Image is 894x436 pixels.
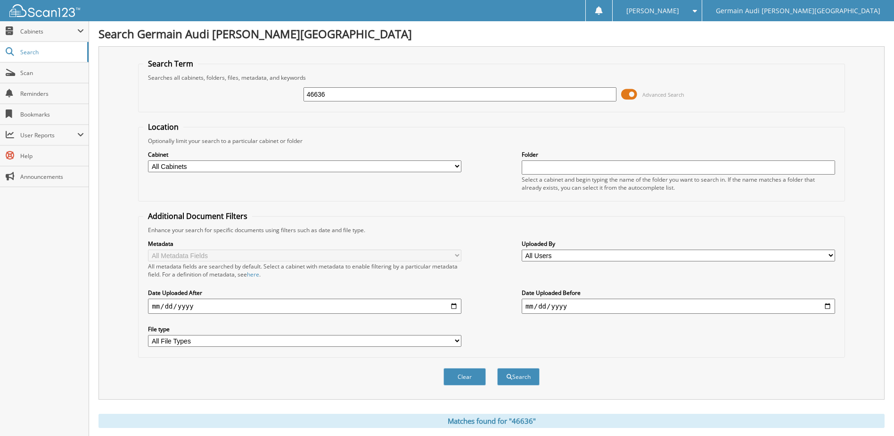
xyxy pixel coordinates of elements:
[148,289,461,297] label: Date Uploaded After
[443,368,486,386] button: Clear
[20,90,84,98] span: Reminders
[98,26,885,42] h1: Search Germain Audi [PERSON_NAME][GEOGRAPHIC_DATA]
[20,131,77,139] span: User Reports
[522,176,835,192] div: Select a cabinet and begin typing the name of the folder you want to search in. If the name match...
[143,59,198,69] legend: Search Term
[20,173,84,181] span: Announcements
[497,368,540,386] button: Search
[247,270,259,278] a: here
[148,262,461,278] div: All metadata fields are searched by default. Select a cabinet with metadata to enable filtering b...
[522,299,835,314] input: end
[20,110,84,118] span: Bookmarks
[143,122,183,132] legend: Location
[143,137,839,145] div: Optionally limit your search to a particular cabinet or folder
[642,91,684,98] span: Advanced Search
[522,151,835,159] label: Folder
[148,151,461,159] label: Cabinet
[522,240,835,248] label: Uploaded By
[143,211,252,221] legend: Additional Document Filters
[9,4,80,17] img: scan123-logo-white.svg
[20,152,84,160] span: Help
[98,414,885,428] div: Matches found for "46636"
[148,299,461,314] input: start
[626,8,679,14] span: [PERSON_NAME]
[143,74,839,82] div: Searches all cabinets, folders, files, metadata, and keywords
[522,289,835,297] label: Date Uploaded Before
[148,240,461,248] label: Metadata
[20,48,82,56] span: Search
[20,27,77,35] span: Cabinets
[716,8,880,14] span: Germain Audi [PERSON_NAME][GEOGRAPHIC_DATA]
[20,69,84,77] span: Scan
[143,226,839,234] div: Enhance your search for specific documents using filters such as date and file type.
[148,325,461,333] label: File type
